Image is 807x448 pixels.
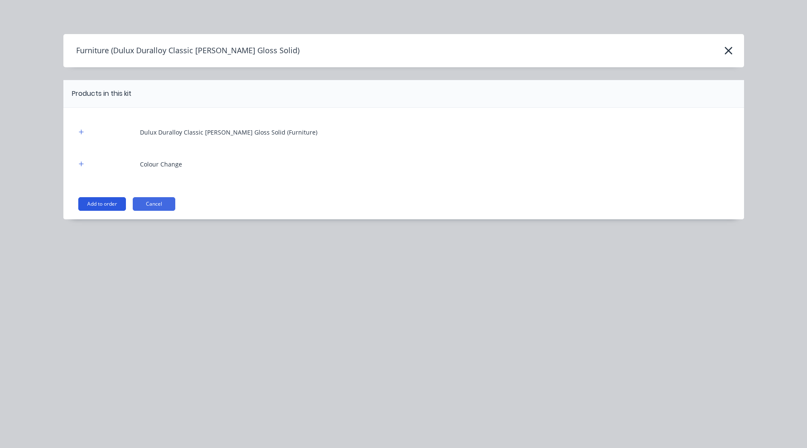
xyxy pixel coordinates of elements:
[140,160,182,169] div: Colour Change
[63,43,299,59] h4: Furniture (Dulux Duralloy Classic [PERSON_NAME] Gloss Solid)
[140,128,317,137] div: Dulux Duralloy Classic [PERSON_NAME] Gloss Solid (Furniture)
[78,197,126,211] button: Add to order
[133,197,175,211] button: Cancel
[72,89,131,99] div: Products in this kit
